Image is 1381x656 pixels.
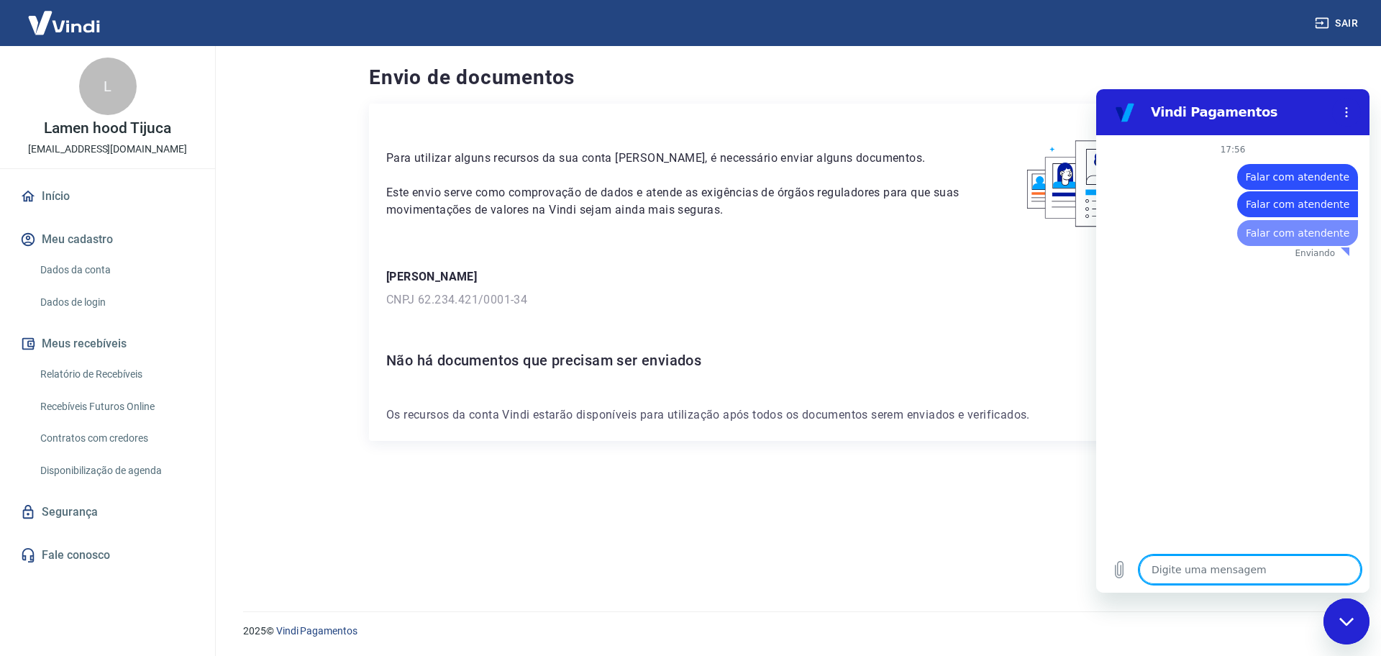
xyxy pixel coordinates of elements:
iframe: Janela de mensagens [1096,89,1369,593]
button: Meu cadastro [17,224,198,255]
button: Sair [1312,10,1364,37]
p: Este envio serve como comprovação de dados e atende as exigências de órgãos reguladores para que ... [386,184,968,219]
a: Início [17,181,198,212]
a: Relatório de Recebíveis [35,360,198,389]
a: Dados de login [35,288,198,317]
p: Lamen hood Tijuca [44,121,170,136]
p: Para utilizar alguns recursos da sua conta [PERSON_NAME], é necessário enviar alguns documentos. [386,150,968,167]
button: Meus recebíveis [17,328,198,360]
p: [PERSON_NAME] [386,268,1203,286]
a: Contratos com credores [35,424,198,453]
p: [EMAIL_ADDRESS][DOMAIN_NAME] [28,142,187,157]
img: waiting_documents.41d9841a9773e5fdf392cede4d13b617.svg [1003,121,1203,234]
p: Os recursos da conta Vindi estarão disponíveis para utilização após todos os documentos serem env... [386,406,1203,424]
h6: Não há documentos que precisam ser enviados [386,349,1203,372]
img: Vindi [17,1,111,45]
a: Dados da conta [35,255,198,285]
p: 2025 © [243,624,1346,639]
h4: Envio de documentos [369,63,1221,92]
div: L [79,58,137,115]
p: CNPJ 62.234.421/0001-34 [386,291,1203,309]
a: Disponibilização de agenda [35,456,198,486]
a: Vindi Pagamentos [276,625,357,637]
a: Fale conosco [17,539,198,571]
iframe: Botão para abrir a janela de mensagens, conversa em andamento [1323,598,1369,644]
a: Recebíveis Futuros Online [35,392,198,422]
a: Segurança [17,496,198,528]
